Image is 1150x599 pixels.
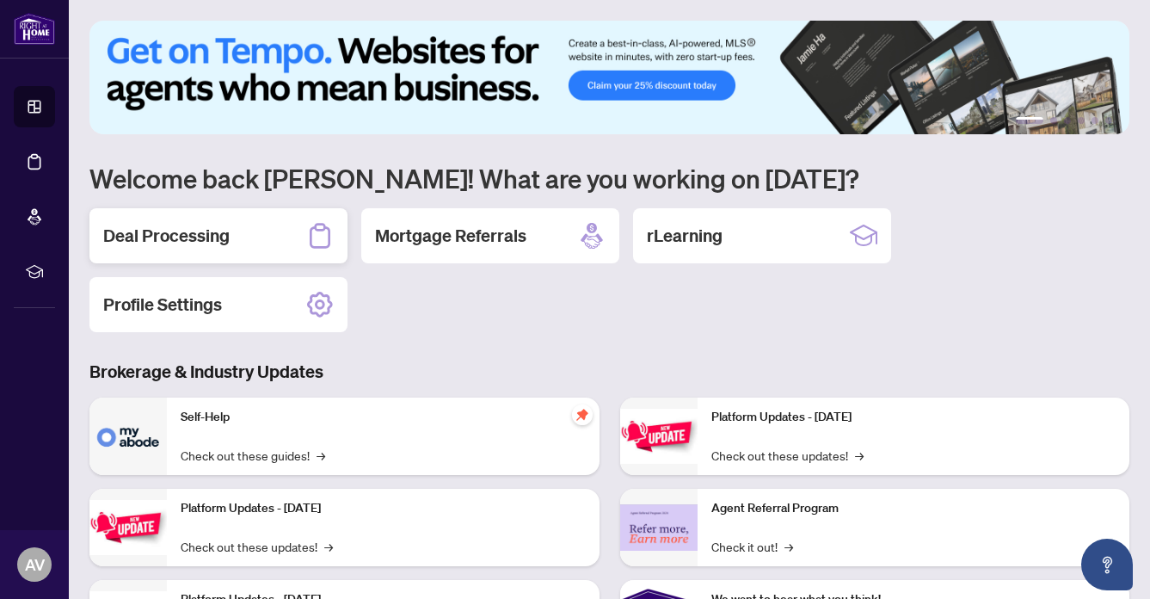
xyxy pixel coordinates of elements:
a: Check out these updates!→ [181,537,333,556]
h1: Welcome back [PERSON_NAME]! What are you working on [DATE]? [89,162,1129,195]
span: → [324,537,333,556]
p: Agent Referral Program [711,499,1116,518]
img: Self-Help [89,398,167,475]
span: AV [25,553,45,577]
p: Platform Updates - [DATE] [181,499,586,518]
button: 4 [1078,117,1085,124]
h2: Profile Settings [103,293,222,317]
h2: Deal Processing [103,224,230,248]
button: 6 [1105,117,1112,124]
span: → [855,446,864,465]
button: 1 [1016,117,1043,124]
button: Open asap [1081,539,1133,590]
p: Platform Updates - [DATE] [711,408,1116,427]
p: Self-Help [181,408,586,427]
button: 5 [1092,117,1098,124]
a: Check it out!→ [711,537,793,556]
h2: Mortgage Referrals [375,224,526,248]
span: → [784,537,793,556]
h3: Brokerage & Industry Updates [89,360,1129,384]
h2: rLearning [647,224,723,248]
img: Platform Updates - June 23, 2025 [620,409,698,463]
span: → [317,446,325,465]
button: 2 [1050,117,1057,124]
img: logo [14,13,55,45]
a: Check out these guides!→ [181,446,325,465]
img: Platform Updates - September 16, 2025 [89,500,167,554]
button: 3 [1064,117,1071,124]
span: pushpin [572,404,593,425]
img: Agent Referral Program [620,504,698,552]
img: Slide 0 [89,21,1129,134]
a: Check out these updates!→ [711,446,864,465]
